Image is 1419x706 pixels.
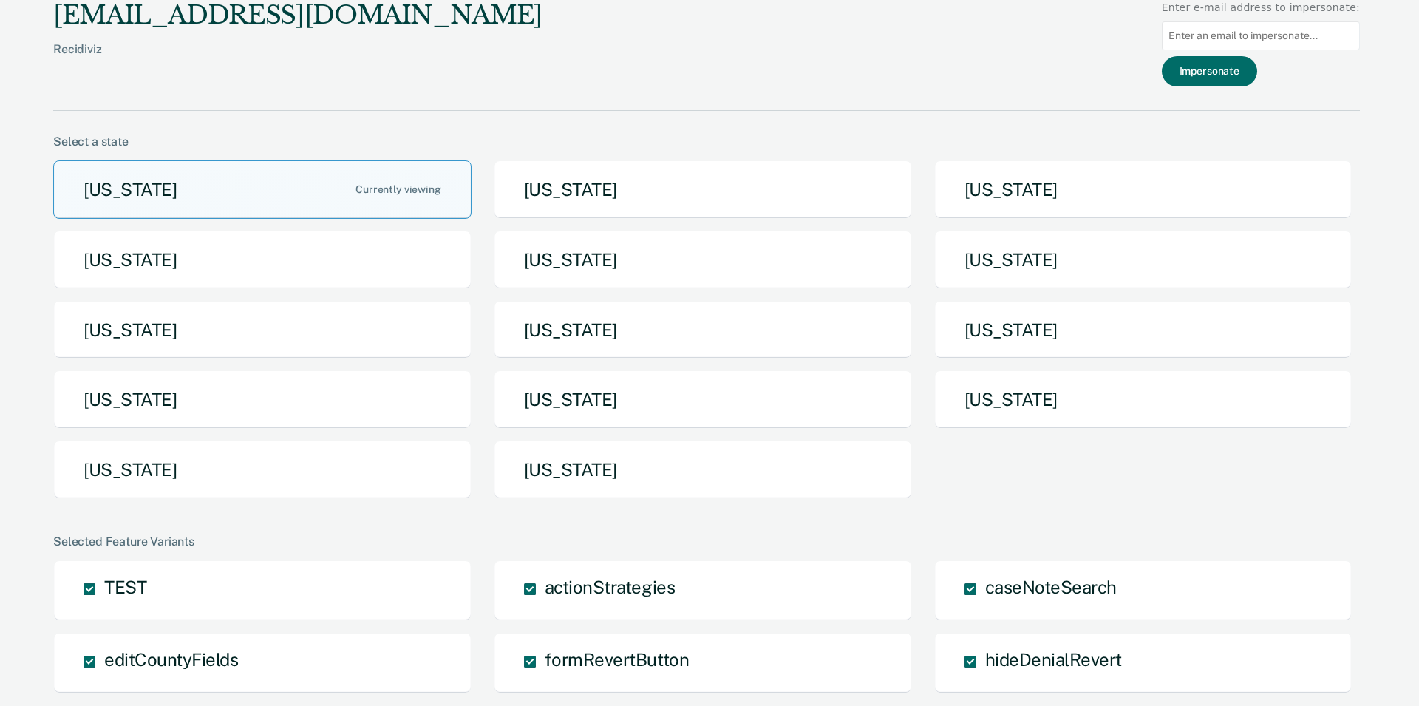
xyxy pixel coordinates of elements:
div: Selected Feature Variants [53,534,1360,549]
span: TEST [104,577,146,597]
button: [US_STATE] [934,370,1352,429]
button: [US_STATE] [53,441,472,499]
span: hideDenialRevert [985,649,1122,670]
button: [US_STATE] [494,370,912,429]
button: [US_STATE] [53,231,472,289]
button: [US_STATE] [53,160,472,219]
span: editCountyFields [104,649,238,670]
span: actionStrategies [545,577,675,597]
button: [US_STATE] [494,160,912,219]
button: Impersonate [1162,56,1257,86]
button: [US_STATE] [53,301,472,359]
span: caseNoteSearch [985,577,1117,597]
button: [US_STATE] [494,231,912,289]
button: [US_STATE] [934,160,1352,219]
button: [US_STATE] [494,441,912,499]
button: [US_STATE] [934,301,1352,359]
button: [US_STATE] [494,301,912,359]
button: [US_STATE] [934,231,1352,289]
div: Recidiviz [53,42,542,80]
span: formRevertButton [545,649,689,670]
button: [US_STATE] [53,370,472,429]
div: Select a state [53,135,1360,149]
input: Enter an email to impersonate... [1162,21,1360,50]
